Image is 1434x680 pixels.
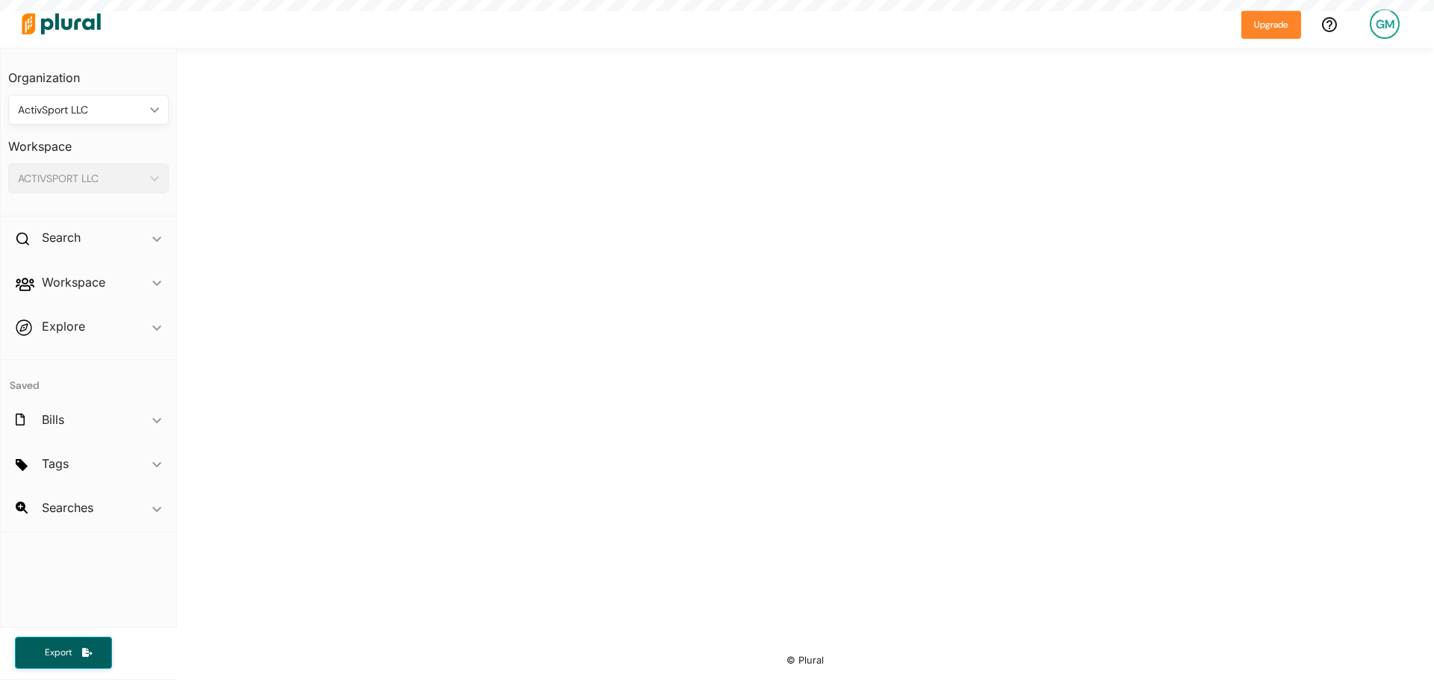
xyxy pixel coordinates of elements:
[15,637,112,669] button: Export
[18,102,144,118] div: ActivSport LLC
[18,171,144,187] div: ACTIVSPORT LLC
[1370,9,1400,39] div: GM
[1,360,176,396] h4: Saved
[42,274,105,290] h2: Workspace
[786,655,824,666] small: © Plural
[42,499,93,516] h2: Searches
[1358,3,1412,45] a: GM
[42,229,81,246] h2: Search
[8,56,169,89] h3: Organization
[42,455,69,472] h2: Tags
[34,646,82,659] span: Export
[8,125,169,157] h3: Workspace
[42,318,85,334] h2: Explore
[42,411,64,428] h2: Bills
[1241,16,1301,32] a: Upgrade
[1241,10,1301,39] button: Upgrade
